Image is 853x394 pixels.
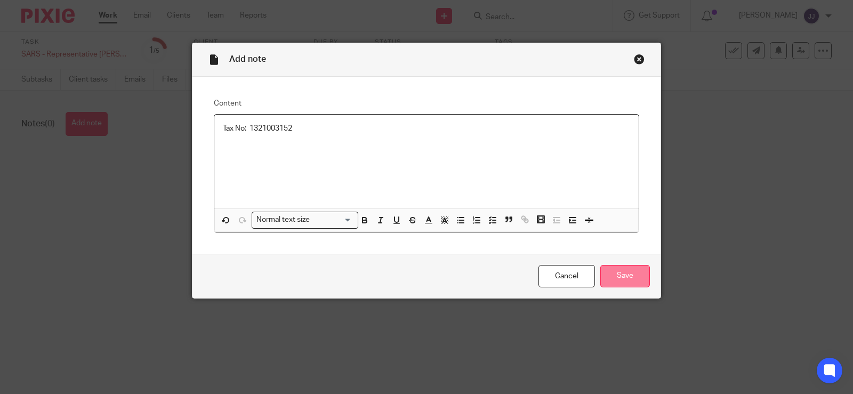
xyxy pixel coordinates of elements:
[229,55,266,63] span: Add note
[223,123,630,134] p: Tax No: 1321003152
[634,54,645,65] div: Close this dialog window
[600,265,650,288] input: Save
[254,214,312,226] span: Normal text size
[252,212,358,228] div: Search for option
[313,214,352,226] input: Search for option
[538,265,595,288] a: Cancel
[214,98,639,109] label: Content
